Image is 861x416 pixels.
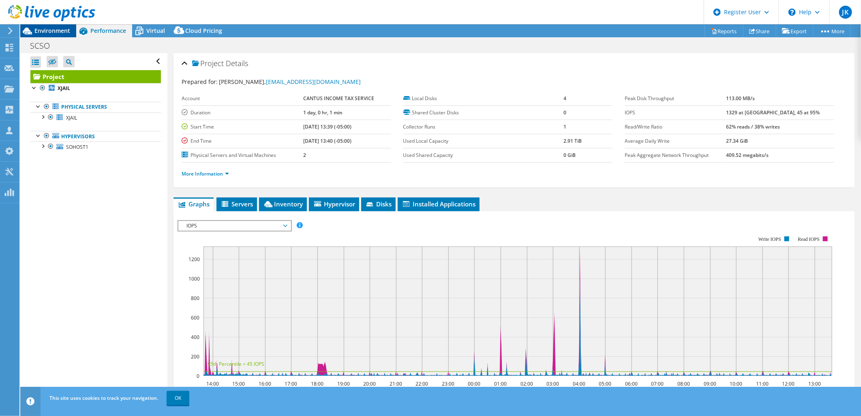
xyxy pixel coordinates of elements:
[197,373,199,380] text: 0
[402,200,475,208] span: Installed Applications
[758,236,781,242] text: Write IOPS
[798,236,820,242] text: Read IOPS
[625,137,726,145] label: Average Daily Write
[178,200,210,208] span: Graphs
[30,142,161,152] a: SOHOST1
[219,78,361,86] span: [PERSON_NAME],
[191,334,199,341] text: 400
[34,27,70,34] span: Environment
[730,380,742,387] text: 10:00
[726,95,755,102] b: 113.00 MB/s
[232,380,245,387] text: 15:00
[788,9,796,16] svg: \n
[403,123,564,131] label: Collector Runs
[494,380,507,387] text: 01:00
[66,144,88,150] span: SOHOST1
[403,94,564,103] label: Local Disks
[782,380,795,387] text: 12:00
[313,200,355,208] span: Hypervisor
[188,256,200,263] text: 1200
[226,58,248,68] span: Details
[625,94,726,103] label: Peak Disk Throughput
[599,380,611,387] text: 05:00
[167,391,189,405] a: OK
[390,380,402,387] text: 21:00
[625,151,726,159] label: Peak Aggregate Network Throughput
[303,123,351,130] b: [DATE] 13:39 (-05:00)
[182,78,218,86] label: Prepared for:
[146,27,165,34] span: Virtual
[365,200,392,208] span: Disks
[564,123,567,130] b: 1
[303,152,306,159] b: 2
[191,314,199,321] text: 600
[30,131,161,142] a: Hypervisors
[285,380,297,387] text: 17:00
[182,137,303,145] label: End Time
[208,360,264,367] text: 95th Percentile = 45 IOPS
[182,109,303,117] label: Duration
[808,380,821,387] text: 13:00
[182,123,303,131] label: Start Time
[839,6,852,19] span: JK
[182,221,287,231] span: IOPS
[259,380,271,387] text: 16:00
[564,137,582,144] b: 2.91 TiB
[191,295,199,302] text: 800
[26,41,62,50] h1: SCSO
[726,152,769,159] b: 409.52 megabits/s
[468,380,480,387] text: 00:00
[564,95,567,102] b: 4
[30,70,161,83] a: Project
[726,109,820,116] b: 1329 at [GEOGRAPHIC_DATA], 45 at 95%
[625,380,638,387] text: 06:00
[303,109,343,116] b: 1 day, 0 hr, 1 min
[403,151,564,159] label: Used Shared Capacity
[403,137,564,145] label: Used Local Capacity
[188,275,200,282] text: 1000
[756,380,769,387] text: 11:00
[363,380,376,387] text: 20:00
[221,200,253,208] span: Servers
[192,60,224,68] span: Project
[625,109,726,117] label: IOPS
[206,380,219,387] text: 14:00
[303,137,351,144] b: [DATE] 13:40 (-05:00)
[726,123,780,130] b: 62% reads / 38% writes
[564,109,567,116] b: 0
[263,200,303,208] span: Inventory
[813,25,851,37] a: More
[182,151,303,159] label: Physical Servers and Virtual Machines
[546,380,559,387] text: 03:00
[743,25,776,37] a: Share
[520,380,533,387] text: 02:00
[726,137,748,144] b: 27.34 GiB
[573,380,585,387] text: 04:00
[337,380,350,387] text: 19:00
[704,380,716,387] text: 09:00
[403,109,564,117] label: Shared Cluster Disks
[58,85,70,92] b: XJAIL
[442,380,454,387] text: 23:00
[625,123,726,131] label: Read/Write Ratio
[30,102,161,112] a: Physical Servers
[182,94,303,103] label: Account
[66,114,77,121] span: XJAIL
[651,380,664,387] text: 07:00
[49,395,158,401] span: This site uses cookies to track your navigation.
[30,112,161,123] a: XJAIL
[303,95,374,102] b: CANTUS INCOME TAX SERVICE
[90,27,126,34] span: Performance
[266,78,361,86] a: [EMAIL_ADDRESS][DOMAIN_NAME]
[776,25,814,37] a: Export
[677,380,690,387] text: 08:00
[191,353,199,360] text: 200
[705,25,743,37] a: Reports
[182,170,229,177] a: More Information
[30,83,161,94] a: XJAIL
[311,380,323,387] text: 18:00
[564,152,576,159] b: 0 GiB
[416,380,428,387] text: 22:00
[185,27,222,34] span: Cloud Pricing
